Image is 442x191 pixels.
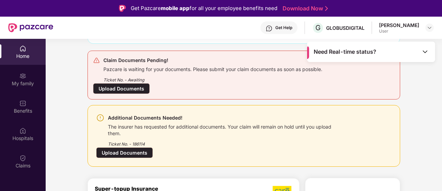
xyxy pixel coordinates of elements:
div: Get Pazcare for all your employee benefits need [131,4,277,12]
img: svg+xml;base64,PHN2ZyBpZD0iSGVscC0zMngzMiIgeG1sbnM9Imh0dHA6Ly93d3cudzMub3JnLzIwMDAvc3ZnIiB3aWR0aD... [266,25,273,32]
div: GLOBUSDIGITAL [326,25,365,31]
div: Upload Documents [93,83,150,94]
img: Toggle Icon [422,48,429,55]
span: Need Real-time status? [314,48,376,55]
div: Pazcare is waiting for your documents. Please submit your claim documents as soon as possible. [103,64,322,72]
img: Stroke [325,5,328,12]
strong: mobile app [161,5,190,11]
div: Additional Documents Needed! [108,114,342,122]
div: [PERSON_NAME] [379,22,419,28]
img: Logo [119,5,126,12]
img: svg+xml;base64,PHN2ZyBpZD0iRHJvcGRvd24tMzJ4MzIiIHhtbG5zPSJodHRwOi8vd3d3LnczLm9yZy8yMDAwL3N2ZyIgd2... [427,25,432,31]
div: Ticket No. - 186114 [108,137,342,147]
div: Get Help [275,25,292,31]
div: Ticket No. - Awaiting [103,72,322,83]
img: svg+xml;base64,PHN2ZyBpZD0iSG9zcGl0YWxzIiB4bWxucz0iaHR0cDovL3d3dy53My5vcmcvMjAwMC9zdmciIHdpZHRoPS... [19,127,26,134]
div: Upload Documents [96,147,153,158]
img: svg+xml;base64,PHN2ZyBpZD0iV2FybmluZ18tXzI0eDI0IiBkYXRhLW5hbWU9Ildhcm5pbmcgLSAyNHgyNCIgeG1sbnM9Im... [96,114,104,122]
img: svg+xml;base64,PHN2ZyB3aWR0aD0iMjAiIGhlaWdodD0iMjAiIHZpZXdCb3g9IjAgMCAyMCAyMCIgZmlsbD0ibm9uZSIgeG... [19,72,26,79]
a: Download Now [283,5,326,12]
div: Claim Documents Pending! [103,56,322,64]
span: G [315,24,321,32]
img: svg+xml;base64,PHN2ZyBpZD0iQ2xhaW0iIHhtbG5zPSJodHRwOi8vd3d3LnczLm9yZy8yMDAwL3N2ZyIgd2lkdGg9IjIwIi... [19,155,26,162]
img: svg+xml;base64,PHN2ZyBpZD0iQmVuZWZpdHMiIHhtbG5zPSJodHRwOi8vd3d3LnczLm9yZy8yMDAwL3N2ZyIgd2lkdGg9Ij... [19,100,26,107]
img: New Pazcare Logo [8,23,53,32]
div: User [379,28,419,34]
div: The insurer has requested for additional documents. Your claim will remain on hold until you uplo... [108,122,342,137]
img: svg+xml;base64,PHN2ZyBpZD0iSG9tZSIgeG1sbnM9Imh0dHA6Ly93d3cudzMub3JnLzIwMDAvc3ZnIiB3aWR0aD0iMjAiIG... [19,45,26,52]
img: svg+xml;base64,PHN2ZyB4bWxucz0iaHR0cDovL3d3dy53My5vcmcvMjAwMC9zdmciIHdpZHRoPSIyNCIgaGVpZ2h0PSIyNC... [93,57,100,64]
